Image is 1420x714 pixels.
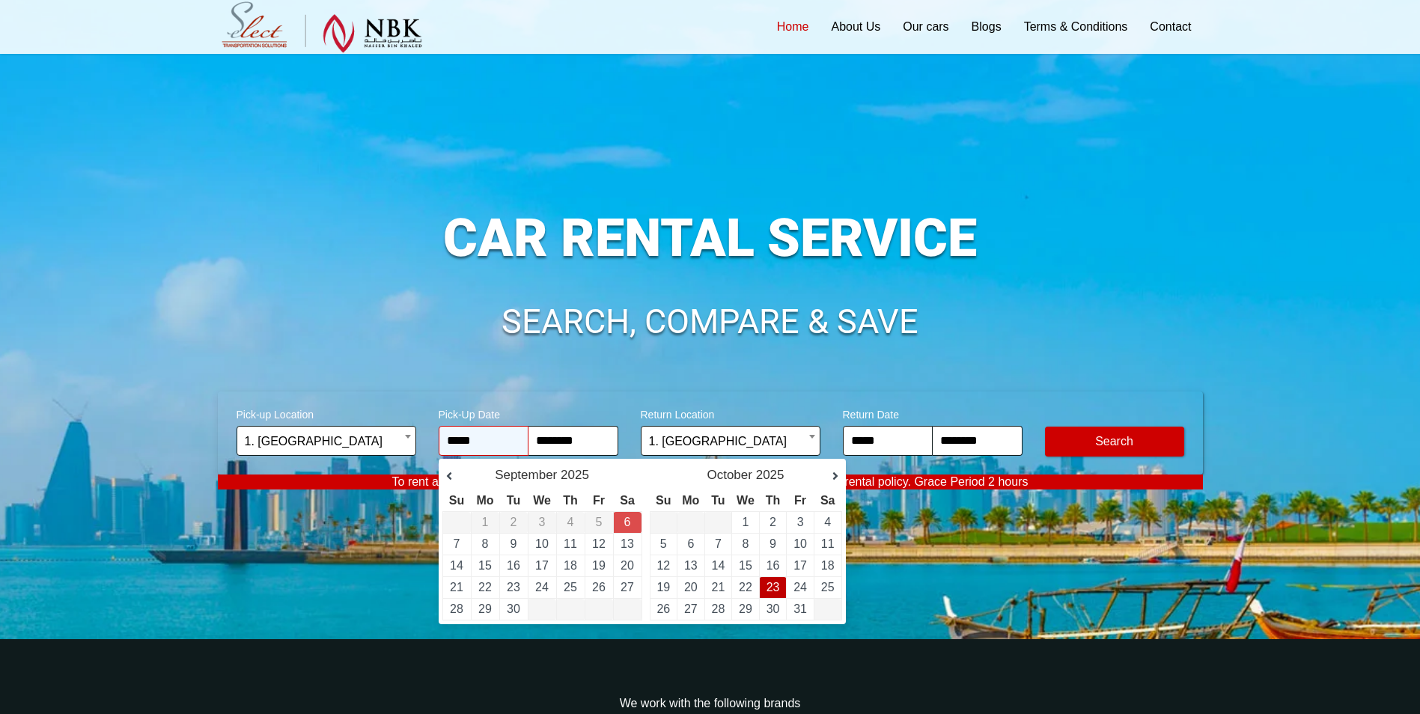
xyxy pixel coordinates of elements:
[793,602,807,615] a: 31
[684,581,698,594] a: 20
[620,494,635,507] span: Saturday
[621,537,634,550] a: 13
[596,516,603,528] span: 5
[816,469,838,484] a: Next
[539,516,546,528] span: 3
[649,427,812,457] span: 1. Hamad International Airport
[511,516,517,528] span: 2
[446,469,469,484] a: Prev
[507,559,520,572] a: 16
[218,305,1203,339] h1: SEARCH, COMPARE & SAVE
[476,494,493,507] span: Monday
[478,602,492,615] a: 29
[770,516,776,528] a: 2
[711,494,725,507] span: Tuesday
[739,602,752,615] a: 29
[237,399,416,426] span: Pick-up Location
[767,559,780,572] a: 16
[824,516,831,528] a: 4
[507,602,520,615] a: 30
[450,602,463,615] a: 28
[564,581,577,594] a: 25
[563,494,578,507] span: Thursday
[743,537,749,550] a: 8
[237,426,416,456] span: 1. Hamad International Airport
[656,559,670,572] a: 12
[535,537,549,550] a: 10
[821,537,835,550] a: 11
[656,602,670,615] a: 26
[756,468,784,482] span: 2025
[454,537,460,550] a: 7
[712,559,725,572] a: 14
[482,537,489,550] a: 8
[715,537,722,550] a: 7
[767,602,780,615] a: 30
[820,494,835,507] span: Saturday
[567,516,574,528] span: 4
[641,399,820,426] span: Return Location
[478,581,492,594] a: 22
[793,559,807,572] a: 17
[793,537,807,550] a: 10
[641,426,820,456] span: 1. Hamad International Airport
[592,581,606,594] a: 26
[687,537,694,550] a: 6
[797,516,804,528] a: 3
[794,494,806,507] span: Friday
[821,559,835,572] a: 18
[564,537,577,550] a: 11
[621,581,634,594] a: 27
[439,399,618,426] span: Pick-Up Date
[218,696,1203,711] p: We work with the following brands
[507,494,520,507] span: Tuesday
[535,581,549,594] a: 24
[793,581,807,594] a: 24
[743,516,749,528] a: 1
[712,602,725,615] a: 28
[660,537,667,550] a: 5
[561,468,589,482] span: 2025
[684,602,698,615] a: 27
[495,468,557,482] span: September
[564,559,577,572] a: 18
[218,212,1203,264] h1: CAR RENTAL SERVICE
[682,494,699,507] span: Monday
[478,559,492,572] a: 15
[511,537,517,550] a: 9
[712,581,725,594] a: 21
[621,559,634,572] a: 20
[707,468,752,482] span: October
[222,1,422,53] img: Select Rent a Car
[533,494,551,507] span: Wednesday
[482,516,489,528] span: 1
[684,559,698,572] a: 13
[450,581,463,594] a: 21
[770,537,776,550] a: 9
[1045,427,1184,457] button: Modify Search
[507,581,520,594] a: 23
[535,559,549,572] a: 17
[737,494,755,507] span: Wednesday
[843,399,1023,426] span: Return Date
[739,559,752,572] a: 15
[624,516,631,528] a: 6
[593,494,605,507] span: Friday
[592,537,606,550] a: 12
[656,494,671,507] span: Sunday
[450,559,463,572] a: 14
[613,512,642,534] td: Return Date
[449,494,464,507] span: Sunday
[592,559,606,572] a: 19
[218,475,1203,489] p: To rent a vehicle, customers must be at least 21 years of age, in accordance with our rental poli...
[245,427,408,457] span: 1. Hamad International Airport
[739,581,752,594] a: 22
[766,494,781,507] span: Thursday
[821,581,835,594] a: 25
[767,581,780,594] a: 23
[656,581,670,594] a: 19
